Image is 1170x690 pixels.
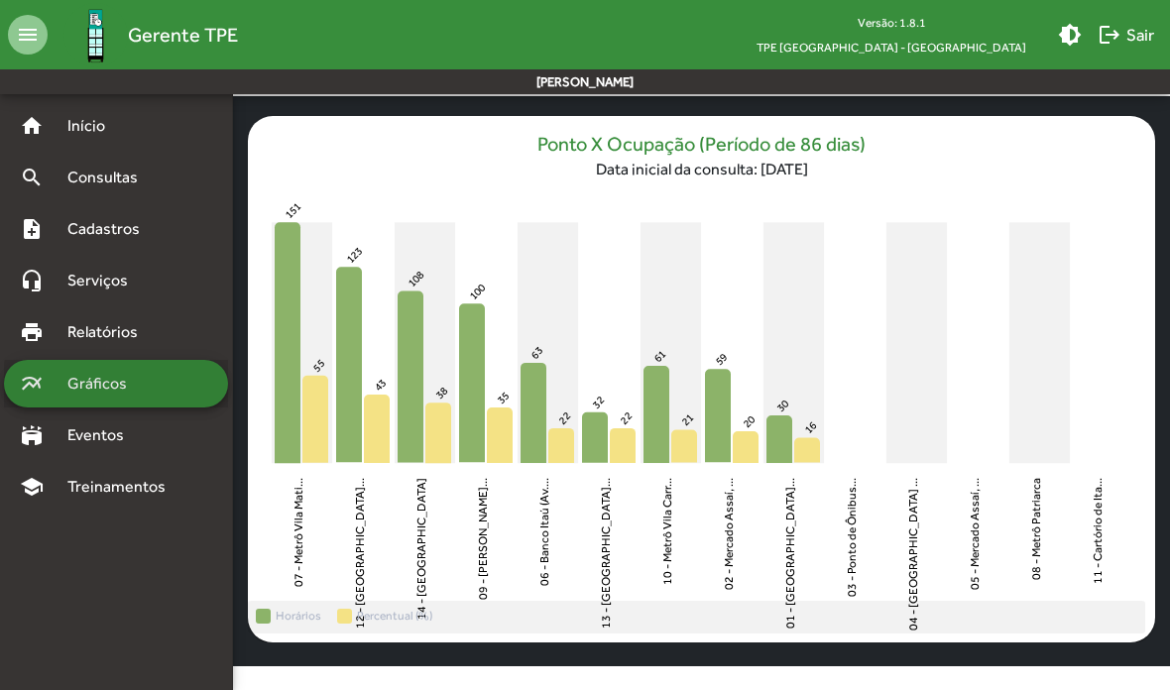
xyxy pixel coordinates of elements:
[56,320,164,344] span: Relatórios
[276,609,321,624] span: Horários
[336,268,362,463] path: 12 - Estação Dom Bosco CPTM - Sabado D'Angelo Horários 123
[548,428,574,463] path: 06 - Banco Itaú (Av. Waldemar Carlos Pereira) Percentual (%) 22
[783,478,797,629] text: 01 - [GEOGRAPHIC_DATA]...
[275,222,300,463] path: 07 - Metrô Vila Matilde Horários 151
[1098,23,1121,47] mat-icon: logout
[660,478,674,585] text: 10 - Metrô Vila Carr...
[556,409,573,426] text: 22
[741,413,758,430] text: 20
[353,478,367,629] text: 12 - [GEOGRAPHIC_DATA]...
[590,394,607,410] text: 32
[705,370,731,463] path: 02 - Mercado Assaí, Rua Manilha Horários 59
[48,3,238,67] a: Gerente TPE
[344,245,365,266] text: 123
[487,407,513,463] path: 09 - Metrô Arthur Alvim Percentual (%) 35
[1090,17,1162,53] button: Sair
[372,377,389,394] text: 43
[794,438,820,463] path: 01 - Parque do Carmo (Ponto 1) Percentual (%) 16
[56,269,155,292] span: Serviços
[679,411,696,428] text: 21
[20,166,44,189] mat-icon: search
[537,160,866,178] h6: Data inicial da consulta: [DATE]
[256,612,321,627] span: Horários
[528,344,545,361] text: 63
[398,291,423,463] path: 14 - Praça do Forró Horários 108
[292,478,305,587] text: 07 - Metrô Vila Mati...
[537,132,866,156] h5: Ponto X Ocupação (Período de 86 dias)
[610,428,636,463] path: 13 - Estação Guaianazes Percentual (%) 22
[128,19,238,51] span: Gerente TPE
[467,282,488,302] text: 100
[1098,17,1154,53] span: Sair
[310,357,327,374] text: 55
[906,478,920,631] text: 04 - [GEOGRAPHIC_DATA] ...
[741,10,1042,35] div: Versão: 1.8.1
[20,114,44,138] mat-icon: home
[302,376,328,463] path: 07 - Metrô Vila Matilde Percentual (%) 55
[357,609,432,624] span: Percentual (%)
[56,475,189,499] span: Treinamentos
[425,402,451,463] path: 14 - Praça do Forró Percentual (%) 38
[774,397,791,413] text: 30
[20,423,44,447] mat-icon: stadium
[337,612,432,627] span: Percentual (%)
[56,423,151,447] span: Eventos
[283,199,303,220] text: 151
[733,431,759,463] path: 02 - Mercado Assaí, Rua Manilha Percentual (%) 20
[8,15,48,55] mat-icon: menu
[845,478,859,597] text: 03 - Ponto de Ônibus...
[20,217,44,241] mat-icon: note_add
[414,478,428,620] text: 14 - [GEOGRAPHIC_DATA]
[671,430,697,463] path: 10 - Metrô Vila Carrão Percentual (%) 21
[651,348,668,365] text: 61
[741,35,1042,59] span: TPE [GEOGRAPHIC_DATA] - [GEOGRAPHIC_DATA]
[20,372,44,396] mat-icon: multiline_chart
[802,419,819,436] text: 16
[364,395,390,463] path: 12 - Estação Dom Bosco CPTM - Sabado D'Angelo Percentual (%) 43
[433,385,450,402] text: 38
[56,114,134,138] span: Início
[766,415,792,463] path: 01 - Parque do Carmo (Ponto 1) Horários 30
[56,166,164,189] span: Consultas
[618,409,635,426] text: 22
[406,269,426,289] text: 108
[20,475,44,499] mat-icon: school
[495,389,512,405] text: 35
[1091,478,1105,584] text: 11 - Cartório de Ita...
[599,478,613,629] text: 13 - [GEOGRAPHIC_DATA]...
[56,217,166,241] span: Cadastros
[643,366,669,463] path: 10 - Metrô Vila Carrão Horários 61
[459,304,485,463] path: 09 - Metrô Arthur Alvim Horários 100
[476,478,490,600] text: 09 - [PERSON_NAME]...
[1058,23,1082,47] mat-icon: brightness_medium
[968,478,982,590] text: 05 - Mercado Assaí, ...
[20,320,44,344] mat-icon: print
[1029,478,1043,580] text: 08 - Metrô Patriarca
[56,372,154,396] span: Gráficos
[63,3,128,67] img: Logo
[713,351,730,368] text: 59
[537,478,551,586] text: 06 - Banco Itaú (Av....
[722,478,736,590] text: 02 - Mercado Assaí, ...
[521,363,546,463] path: 06 - Banco Itaú (Av. Waldemar Carlos Pereira) Horários 63
[20,269,44,292] mat-icon: headset_mic
[582,412,608,463] path: 13 - Estação Guaianazes Horários 32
